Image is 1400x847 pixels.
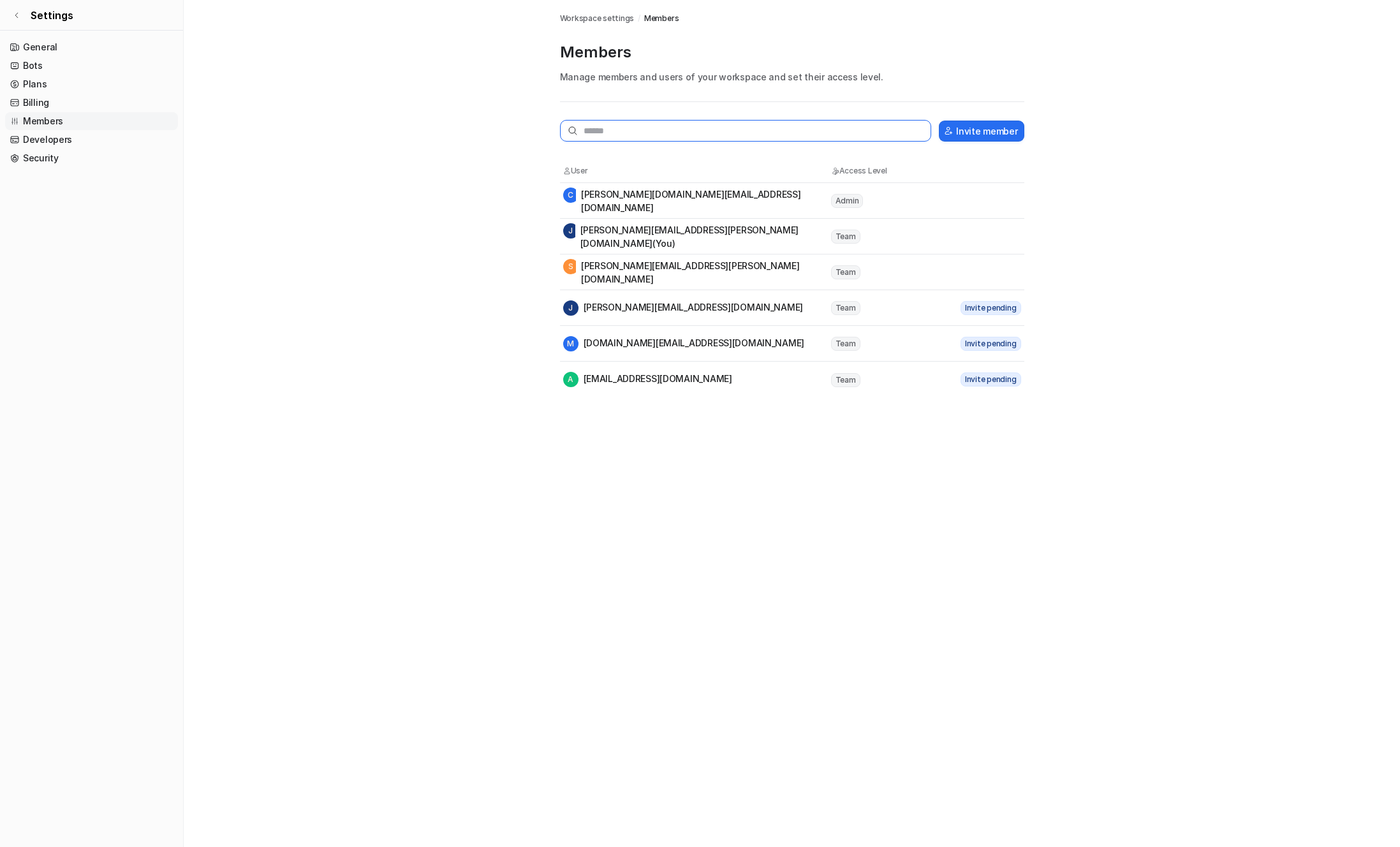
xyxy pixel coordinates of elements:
span: Team [831,373,860,387]
a: Workspace settings [560,13,635,24]
span: / [638,13,640,24]
div: [PERSON_NAME][EMAIL_ADDRESS][DOMAIN_NAME] [563,300,804,316]
span: Team [831,337,860,351]
a: Billing [5,94,178,112]
span: Invite pending [961,337,1021,351]
img: User [563,167,571,175]
span: C [563,188,578,203]
p: Manage members and users of your workspace and set their access level. [560,70,1024,84]
div: [PERSON_NAME][DOMAIN_NAME][EMAIL_ADDRESS][DOMAIN_NAME] [563,188,830,214]
span: Team [831,230,860,244]
a: Members [644,13,679,24]
a: Developers [5,131,178,149]
a: Security [5,149,178,167]
span: S [563,259,578,274]
span: A [563,372,578,387]
div: [PERSON_NAME][EMAIL_ADDRESS][PERSON_NAME][DOMAIN_NAME] [563,259,830,286]
div: [DOMAIN_NAME][EMAIL_ADDRESS][DOMAIN_NAME] [563,336,805,351]
a: General [5,38,178,56]
div: [EMAIL_ADDRESS][DOMAIN_NAME] [563,372,732,387]
span: J [563,223,578,239]
span: Invite pending [961,301,1021,315]
span: Settings [31,8,73,23]
img: Access Level [831,167,839,175]
span: J [563,300,578,316]
span: Team [831,265,860,279]
span: Invite pending [961,372,1021,387]
a: Plans [5,75,178,93]
button: Invite member [939,121,1024,142]
a: Members [5,112,178,130]
div: [PERSON_NAME][EMAIL_ADDRESS][PERSON_NAME][DOMAIN_NAME] (You) [563,223,830,250]
span: M [563,336,578,351]
span: Team [831,301,860,315]
span: Admin [831,194,864,208]
th: User [563,165,830,177]
a: Bots [5,57,178,75]
th: Access Level [830,165,945,177]
p: Members [560,42,1024,63]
